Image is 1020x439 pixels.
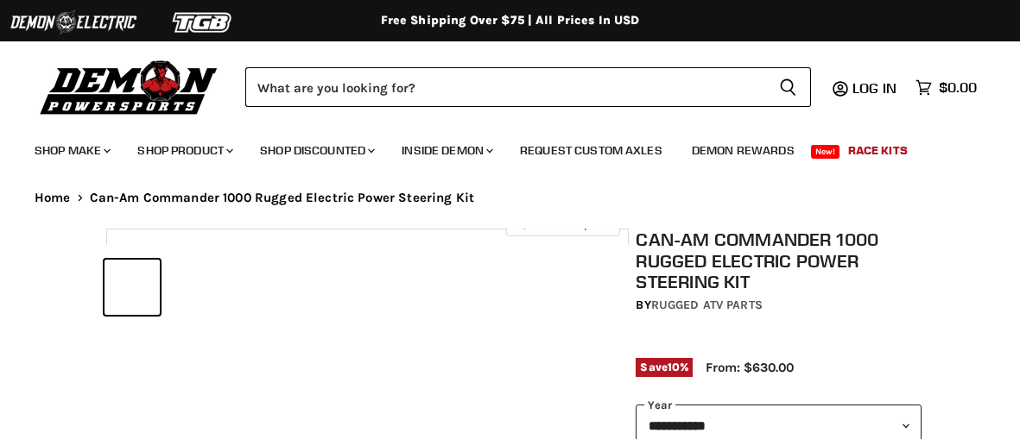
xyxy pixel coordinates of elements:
span: Save % [636,358,693,377]
span: New! [811,145,840,159]
div: by [636,296,921,315]
ul: Main menu [22,126,972,168]
a: Rugged ATV Parts [651,298,763,312]
form: Product [245,67,811,107]
a: Home [35,191,71,205]
button: Search [765,67,811,107]
span: 10 [668,361,680,373]
span: Log in [852,79,896,97]
a: Shop Product [124,133,244,168]
span: Can-Am Commander 1000 Rugged Electric Power Steering Kit [90,191,474,205]
img: Demon Electric Logo 2 [9,6,138,39]
span: $0.00 [939,79,977,96]
span: Click to expand [515,217,611,230]
span: From: $630.00 [706,360,794,375]
input: Search [245,67,765,107]
a: Shop Make [22,133,121,168]
img: TGB Logo 2 [138,6,268,39]
a: Race Kits [835,133,921,168]
button: IMAGE thumbnail [105,260,160,315]
a: $0.00 [907,75,985,100]
a: Demon Rewards [679,133,808,168]
a: Log in [845,80,907,96]
a: Request Custom Axles [507,133,675,168]
a: Inside Demon [389,133,504,168]
h1: Can-Am Commander 1000 Rugged Electric Power Steering Kit [636,229,921,292]
a: Shop Discounted [247,133,385,168]
img: Demon Powersports [35,56,224,117]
